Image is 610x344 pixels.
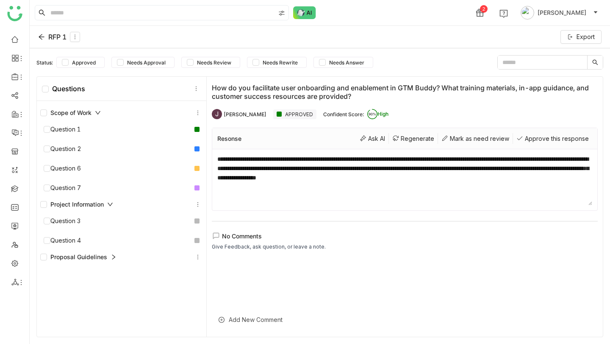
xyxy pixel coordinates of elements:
[577,32,595,42] span: Export
[37,196,206,213] div: Project Information
[480,5,488,13] div: 2
[44,164,81,173] div: Question 6
[222,232,262,240] span: No Comments
[42,84,85,93] div: Questions
[367,109,388,119] div: High
[367,112,377,116] span: 90%
[212,84,598,101] div: How do you facilitate user onboarding and enablement in GTM Buddy? What training materials, in-ap...
[212,232,220,240] img: lms-comment.svg
[560,30,602,44] button: Export
[37,249,206,266] div: Proposal Guidelines
[40,200,113,209] div: Project Information
[499,9,508,18] img: help.svg
[356,133,389,144] div: Ask AI
[124,59,169,66] span: Needs Approval
[389,133,438,144] div: Regenerate
[326,59,368,66] span: Needs Answer
[521,6,534,20] img: avatar
[38,32,80,42] div: RFP 1
[44,216,80,226] div: Question 3
[212,243,326,251] div: Give Feedback, ask question, or leave a note.
[538,8,586,17] span: [PERSON_NAME]
[217,135,241,142] div: Resonse
[273,109,316,119] div: APPROVED
[44,236,81,245] div: Question 4
[519,6,600,20] button: [PERSON_NAME]
[212,309,598,330] div: Add New Comment
[438,133,513,144] div: Mark as need review
[259,59,301,66] span: Needs Rewrite
[323,111,364,117] div: Confident Score:
[293,6,316,19] img: ask-buddy-normal.svg
[40,108,101,117] div: Scope of Work
[194,59,235,66] span: Needs Review
[44,183,81,193] div: Question 7
[215,109,219,119] span: J
[36,59,53,66] div: Status:
[40,252,116,262] div: Proposal Guidelines
[278,10,285,17] img: search-type.svg
[7,6,22,21] img: logo
[224,111,266,117] div: [PERSON_NAME]
[513,133,592,144] div: Approve this response
[69,59,99,66] span: Approved
[44,125,81,134] div: Question 1
[37,104,206,121] div: Scope of Work
[44,144,81,154] div: Question 2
